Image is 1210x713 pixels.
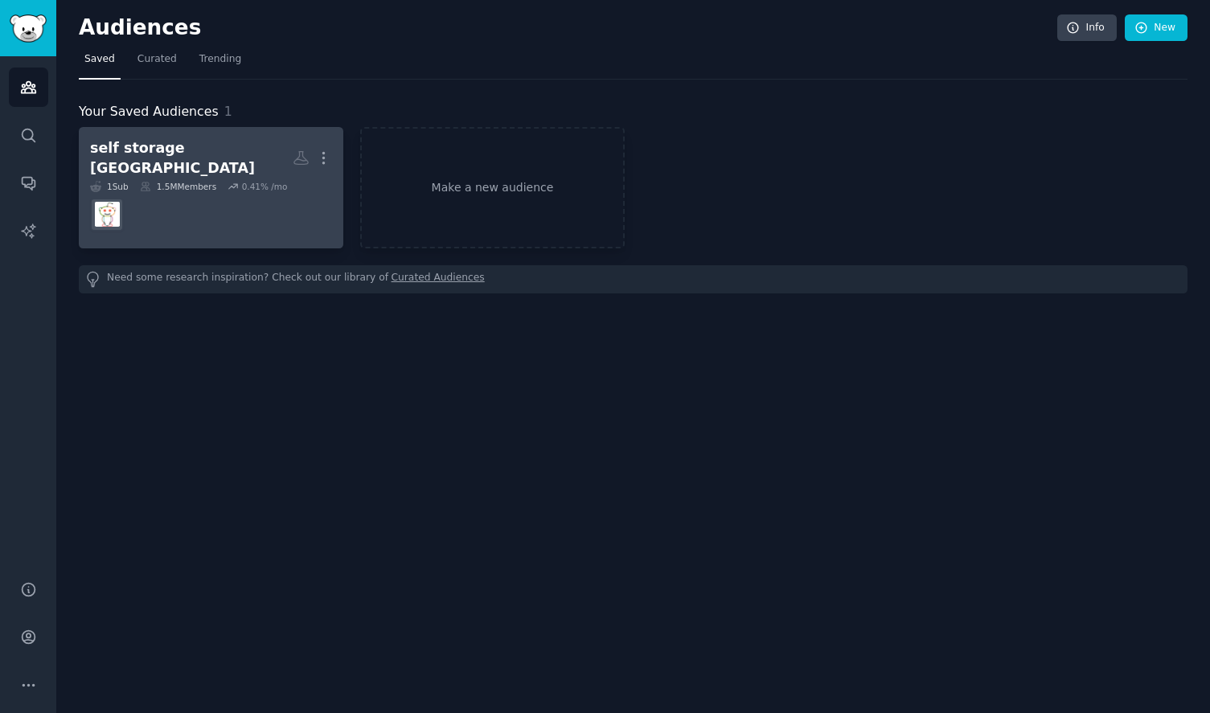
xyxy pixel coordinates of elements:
[84,52,115,67] span: Saved
[140,181,216,192] div: 1.5M Members
[1125,14,1187,42] a: New
[224,104,232,119] span: 1
[95,202,120,227] img: london
[1057,14,1117,42] a: Info
[194,47,247,80] a: Trending
[392,271,485,288] a: Curated Audiences
[10,14,47,43] img: GummySearch logo
[90,138,293,178] div: self storage [GEOGRAPHIC_DATA]
[137,52,177,67] span: Curated
[79,127,343,248] a: self storage [GEOGRAPHIC_DATA]1Sub1.5MMembers0.41% /molondon
[132,47,183,80] a: Curated
[242,181,288,192] div: 0.41 % /mo
[199,52,241,67] span: Trending
[79,102,219,122] span: Your Saved Audiences
[79,265,1187,293] div: Need some research inspiration? Check out our library of
[90,181,129,192] div: 1 Sub
[360,127,625,248] a: Make a new audience
[79,47,121,80] a: Saved
[79,15,1057,41] h2: Audiences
